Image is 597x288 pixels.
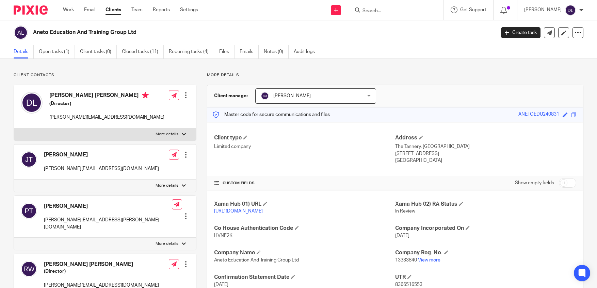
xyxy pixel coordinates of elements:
a: Emails [240,45,259,58]
img: Pixie [14,5,48,15]
a: Reports [153,6,170,13]
p: More details [156,132,178,137]
img: svg%3E [21,151,37,168]
a: Recurring tasks (4) [169,45,214,58]
h4: Address [395,134,576,141]
span: Get Support [460,7,486,12]
h2: Aneto Education And Training Group Ltd [33,29,399,36]
span: Aneto Education And Training Group Ltd [214,258,299,262]
p: [GEOGRAPHIC_DATA] [395,157,576,164]
span: 8366516553 [395,282,422,287]
span: [DATE] [214,282,228,287]
input: Search [362,8,423,14]
a: Notes (0) [264,45,289,58]
h4: Client type [214,134,395,141]
a: Files [219,45,235,58]
p: The Tannery, [GEOGRAPHIC_DATA] [395,143,576,150]
img: svg%3E [261,92,269,100]
p: Master code for secure communications and files [212,111,330,118]
img: svg%3E [21,203,37,219]
img: svg%3E [21,261,37,277]
a: Settings [180,6,198,13]
a: Audit logs [294,45,320,58]
a: View more [418,258,440,262]
span: [PERSON_NAME] [273,94,311,98]
a: Clients [106,6,121,13]
h4: Company Name [214,249,395,256]
span: [DATE] [395,233,409,238]
h4: Company Incorporated On [395,225,576,232]
a: Email [84,6,95,13]
span: 13333840 [395,258,417,262]
h4: [PERSON_NAME] [44,151,159,158]
h4: CUSTOM FIELDS [214,181,395,186]
span: In Review [395,209,415,214]
h4: Xama Hub 02) RA Status [395,201,576,208]
p: More details [156,241,178,247]
h4: Company Reg. No. [395,249,576,256]
p: More details [156,183,178,188]
img: svg%3E [14,26,28,40]
h5: (Director) [49,100,164,107]
a: Client tasks (0) [80,45,117,58]
a: Closed tasks (11) [122,45,164,58]
p: [STREET_ADDRESS] [395,150,576,157]
p: [PERSON_NAME][EMAIL_ADDRESS][DOMAIN_NAME] [44,165,159,172]
h5: (Director) [44,268,159,275]
img: svg%3E [565,5,576,16]
h4: Xama Hub 01) URL [214,201,395,208]
span: HVNF2K [214,233,232,238]
p: More details [207,72,583,78]
p: [PERSON_NAME] [524,6,562,13]
p: [PERSON_NAME][EMAIL_ADDRESS][PERSON_NAME][DOMAIN_NAME] [44,217,172,231]
h4: UTR [395,274,576,281]
h4: Confirmation Statement Date [214,274,395,281]
p: Client contacts [14,72,196,78]
label: Show empty fields [515,180,554,186]
p: [PERSON_NAME][EMAIL_ADDRESS][DOMAIN_NAME] [49,114,164,121]
h4: [PERSON_NAME] [PERSON_NAME] [49,92,164,100]
h4: Co House Authentication Code [214,225,395,232]
a: Work [63,6,74,13]
div: ANETOEDU240831 [518,111,559,119]
h3: Client manager [214,92,248,99]
h4: [PERSON_NAME] [44,203,172,210]
p: Limited company [214,143,395,150]
a: Create task [501,27,540,38]
a: [URL][DOMAIN_NAME] [214,209,263,214]
a: Open tasks (1) [39,45,75,58]
h4: [PERSON_NAME] [PERSON_NAME] [44,261,159,268]
img: svg%3E [21,92,43,114]
i: Primary [142,92,149,99]
a: Team [131,6,143,13]
a: Details [14,45,34,58]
